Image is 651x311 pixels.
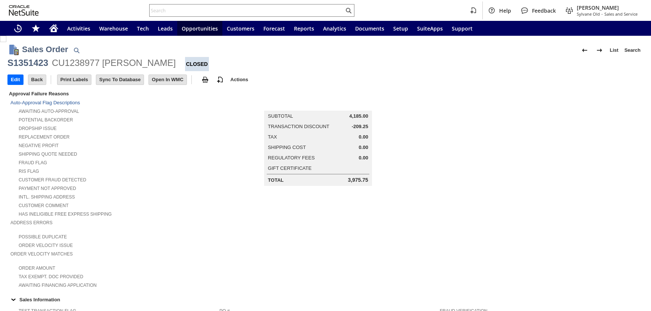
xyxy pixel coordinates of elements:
[268,165,312,171] a: Gift Certificate
[95,21,132,36] a: Warehouse
[351,21,389,36] a: Documents
[359,145,368,150] span: 0.00
[19,266,55,271] a: Order Amount
[607,44,622,56] a: List
[359,155,368,161] span: 0.00
[417,25,443,32] span: SuiteApps
[27,21,45,36] div: Shortcuts
[222,21,259,36] a: Customers
[7,57,48,69] div: S1351423
[19,274,83,279] a: Tax Exempt. Doc Provided
[595,46,604,55] img: Next
[10,220,53,225] a: Address Errors
[13,24,22,33] svg: Recent Records
[499,7,511,14] span: Help
[19,160,47,165] a: Fraud Flag
[137,25,149,32] span: Tech
[185,57,209,71] div: Closed
[263,25,285,32] span: Forecast
[268,177,284,183] a: Total
[19,203,69,208] a: Customer Comment
[389,21,413,36] a: Setup
[348,177,368,183] span: 3,975.75
[67,25,90,32] span: Activities
[132,21,153,36] a: Tech
[19,283,97,288] a: Awaiting Financing Application
[447,21,477,36] a: Support
[19,234,67,239] a: Possible Duplicate
[228,77,251,82] a: Actions
[22,43,68,55] h1: Sales Order
[19,152,77,157] a: Shipping Quote Needed
[532,7,556,14] span: Feedback
[268,113,293,119] a: Subtotal
[19,212,112,217] a: Has Ineligible Free Express Shipping
[294,25,314,32] span: Reports
[323,25,346,32] span: Analytics
[49,24,58,33] svg: Home
[96,75,144,85] input: Sync To Database
[7,295,641,304] div: Sales Information
[150,6,344,15] input: Search
[31,24,40,33] svg: Shortcuts
[344,6,353,15] svg: Search
[7,89,216,98] div: Approval Failure Reasons
[19,177,86,183] a: Customer Fraud Detected
[349,113,368,119] span: 4,185.00
[601,11,603,17] span: -
[177,21,222,36] a: Opportunities
[355,25,384,32] span: Documents
[19,126,57,131] a: Dropship Issue
[577,11,600,17] span: Sylvane Old
[19,134,69,140] a: Replacement Order
[352,124,368,130] span: -209.25
[393,25,408,32] span: Setup
[8,75,23,85] input: Edit
[182,25,218,32] span: Opportunities
[19,109,79,114] a: Awaiting Auto-Approval
[19,117,73,123] a: Potential Backorder
[28,75,46,85] input: Back
[264,99,372,111] caption: Summary
[577,4,638,11] span: [PERSON_NAME]
[45,21,63,36] a: Home
[580,46,589,55] img: Previous
[19,194,75,200] a: Intl. Shipping Address
[319,21,351,36] a: Analytics
[216,75,225,84] img: add-record.svg
[19,169,39,174] a: RIS flag
[7,295,644,304] td: Sales Information
[259,21,289,36] a: Forecast
[19,243,73,248] a: Order Velocity Issue
[99,25,128,32] span: Warehouse
[10,251,73,257] a: Order Velocity Matches
[359,134,368,140] span: 0.00
[10,100,80,105] a: Auto-Approval Flag Descriptions
[57,75,91,85] input: Print Labels
[72,46,81,55] img: Quick Find
[52,57,176,69] div: CU1238977 [PERSON_NAME]
[604,11,638,17] span: Sales and Service
[268,155,314,161] a: Regulatory Fees
[268,134,277,140] a: Tax
[153,21,177,36] a: Leads
[9,5,39,16] svg: logo
[268,145,306,150] a: Shipping Cost
[201,75,210,84] img: print.svg
[19,186,76,191] a: Payment not approved
[9,21,27,36] a: Recent Records
[413,21,447,36] a: SuiteApps
[63,21,95,36] a: Activities
[149,75,187,85] input: Open In WMC
[19,143,59,148] a: Negative Profit
[622,44,644,56] a: Search
[268,124,329,129] a: Transaction Discount
[289,21,319,36] a: Reports
[158,25,173,32] span: Leads
[227,25,254,32] span: Customers
[452,25,473,32] span: Support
